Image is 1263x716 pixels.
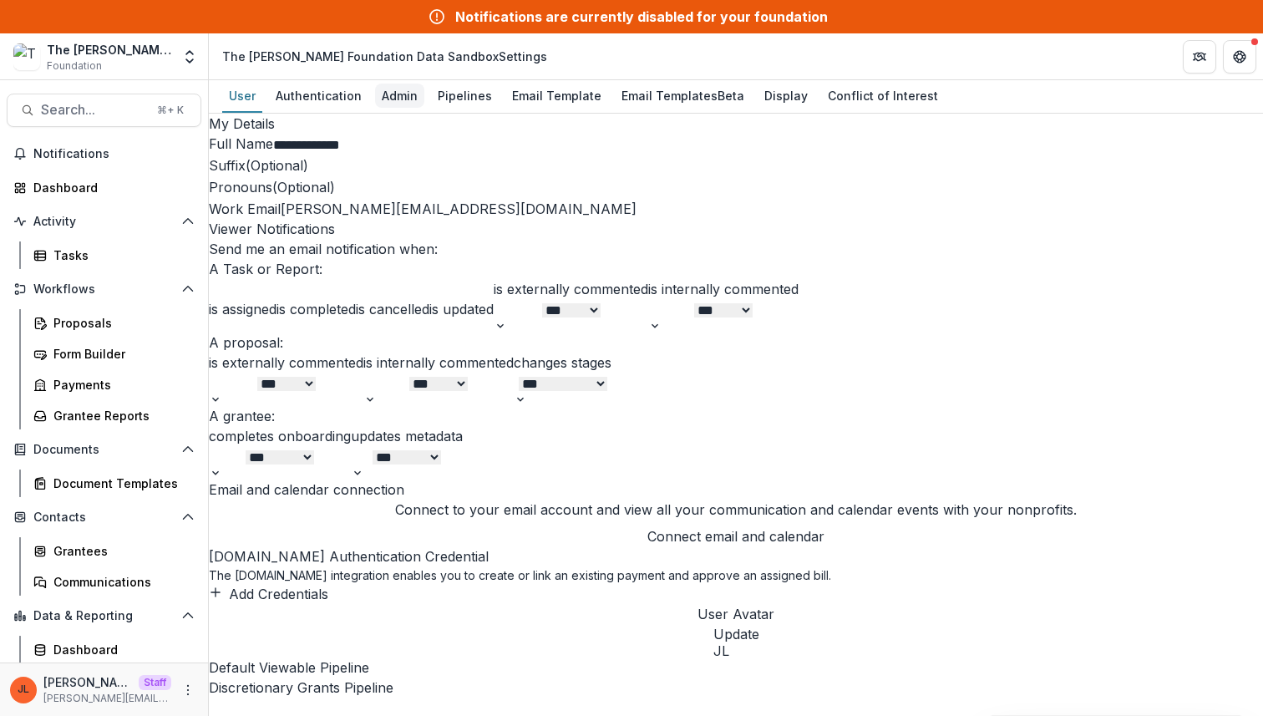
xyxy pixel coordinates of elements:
a: Dashboard [27,636,201,663]
p: The [DOMAIN_NAME] integration enables you to create or link an existing payment and approve an as... [209,566,1263,584]
a: User [222,80,262,113]
nav: breadcrumb [216,44,554,69]
div: Payments [53,376,188,394]
button: Open entity switcher [178,40,201,74]
div: Tasks [53,246,188,264]
span: Documents [33,443,175,457]
p: Staff [139,675,171,690]
div: The [PERSON_NAME] Foundation Data Sandbox [47,41,171,58]
button: Open Workflows [7,276,201,302]
span: Foundation [47,58,102,74]
a: Communications [27,568,201,596]
span: Pronouns [209,179,272,196]
span: Notifications [33,147,195,161]
span: Workflows [33,282,175,297]
a: Display [758,80,814,113]
label: is externally commented [209,354,363,371]
div: Dashboard [53,641,188,658]
button: Search... [7,94,201,127]
label: is completed [276,301,356,317]
div: Communications [53,573,188,591]
a: Dashboard [7,174,201,201]
a: Proposals [27,309,201,337]
h2: User Avatar [697,604,774,624]
span: Data & Reporting [33,609,175,623]
p: Connect to your email account and view all your communication and calendar events with your nonpr... [395,500,1077,520]
h3: A Task or Report: [209,259,1263,279]
a: Admin [375,80,424,113]
div: User [222,84,262,108]
div: Display [758,84,814,108]
a: Grantees [27,537,201,565]
label: is assigned [209,301,276,317]
div: Conflict of Interest [821,84,945,108]
label: completes onboarding [209,428,351,444]
div: Authentication [269,84,368,108]
h2: My Details [209,114,1263,134]
span: Work Email [209,201,281,217]
p: [PERSON_NAME] [43,673,132,691]
div: ⌘ + K [154,101,187,119]
div: Email Template [505,84,608,108]
span: Contacts [33,510,175,525]
div: Admin [375,84,424,108]
a: Form Builder [27,340,201,368]
button: Partners [1183,40,1216,74]
div: Discretionary Grants Pipeline [209,678,1263,698]
div: The [PERSON_NAME] Foundation Data Sandbox Settings [222,48,547,65]
button: Add Credentials [209,584,328,604]
img: The Frist Foundation Data Sandbox [13,43,40,70]
div: Notifications are currently disabled for your foundation [455,7,828,27]
p: [PERSON_NAME][EMAIL_ADDRESS][DOMAIN_NAME] [43,691,171,706]
a: Email Template [505,80,608,113]
button: Get Help [1223,40,1256,74]
label: updates metadata [351,428,463,444]
div: [PERSON_NAME][EMAIL_ADDRESS][DOMAIN_NAME] [209,199,1263,219]
span: Beta [718,87,744,104]
button: Notifications [7,140,201,167]
a: Payments [27,371,201,399]
div: Document Templates [53,475,188,492]
a: Authentication [269,80,368,113]
a: Pipelines [431,80,499,113]
button: Open Contacts [7,504,201,531]
button: Open Activity [7,208,201,235]
div: Pipelines [431,84,499,108]
label: is externally commented [494,281,648,297]
a: Conflict of Interest [821,80,945,113]
button: Update [713,624,759,644]
span: Send me an email notification when: [209,241,438,257]
span: (Optional) [272,179,335,196]
label: is updated [429,301,494,317]
button: Connect email and calendar [647,526,824,546]
div: Grantee Reports [53,407,188,424]
div: Email Templates [615,84,751,108]
span: Full Name [209,135,273,152]
div: Proposals [53,314,188,332]
h3: A grantee: [209,406,1263,426]
div: Grantees [53,542,188,560]
label: changes stages [514,354,611,371]
button: Open Data & Reporting [7,602,201,629]
a: Email Templates Beta [615,80,751,113]
h3: A proposal: [209,333,1263,353]
div: Jeanne Locker [18,684,29,695]
label: is internally commented [363,354,514,371]
h2: Viewer Notifications [209,219,1263,239]
h2: Default Viewable Pipeline [209,658,1263,678]
a: Grantee Reports [27,402,201,429]
label: is cancelled [356,301,429,317]
a: Document Templates [27,470,201,497]
span: Activity [33,215,175,229]
span: (Optional) [246,157,308,174]
label: is internally commented [648,281,799,297]
span: Search... [41,102,147,118]
div: Jeanne Locker [713,644,759,658]
button: Open Documents [7,436,201,463]
button: More [178,680,198,700]
a: Tasks [27,241,201,269]
h2: [DOMAIN_NAME] Authentication Credential [209,546,1263,566]
div: Form Builder [53,345,188,363]
div: Dashboard [33,179,188,196]
span: Suffix [209,157,246,174]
